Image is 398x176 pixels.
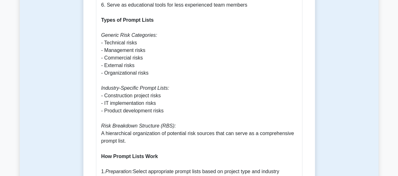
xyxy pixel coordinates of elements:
[101,85,169,91] i: Industry-Specific Prompt Lists:
[101,17,154,23] b: Types of Prompt Lists
[105,168,133,174] i: Preparation:
[101,123,176,128] i: Risk Breakdown Structure (RBS):
[101,32,157,38] i: Generic Risk Categories:
[101,153,158,159] b: How Prompt Lists Work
